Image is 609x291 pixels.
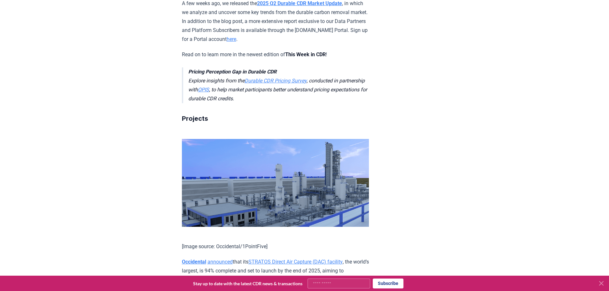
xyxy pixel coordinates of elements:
a: 2025 Q2 Durable CDR Market Update [257,0,342,6]
a: OPIS [198,87,209,93]
a: STRATOS Direct Air Capture (DAC) facility [248,259,343,265]
a: Occidental [182,259,206,265]
strong: This Week in CDR [285,51,326,57]
em: Explore insights from the , conducted in partnership with , to help market participants better un... [188,69,367,102]
p: Read on to learn more in the newest edition of ! [182,50,369,59]
img: blog post image [182,139,369,227]
p: [Image source: Occidental/1PointFive] [182,242,369,251]
a: Durable CDR Pricing Survey [245,78,307,84]
p: that its , the world’s largest, is 94% complete and set to launch by the end of 2025, aiming to c... [182,257,369,284]
strong: Pricing Perception Gap in Durable CDR [188,69,277,75]
strong: Projects [182,115,208,122]
a: announced [207,259,233,265]
a: here [227,36,236,42]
